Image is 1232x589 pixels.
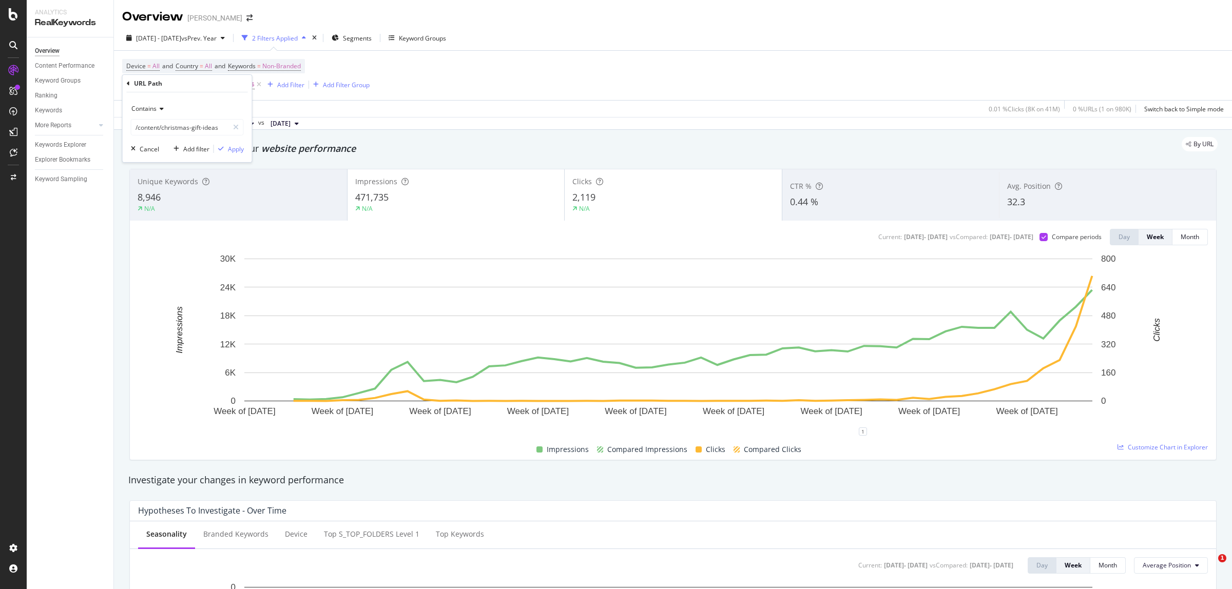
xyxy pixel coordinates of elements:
a: Overview [35,46,106,56]
div: [PERSON_NAME] [187,13,242,23]
span: CTR % [790,181,812,191]
span: All [152,59,160,73]
a: Explorer Bookmarks [35,154,106,165]
button: Average Position [1134,557,1208,574]
div: N/A [579,204,590,213]
span: Clicks [706,443,725,456]
text: Week of [DATE] [214,406,275,416]
div: Day [1119,232,1130,241]
div: Keywords Explorer [35,140,86,150]
text: Week of [DATE] [898,406,960,416]
button: 2 Filters Applied [238,30,310,46]
a: Keywords [35,105,106,116]
div: Day [1036,561,1048,570]
div: times [310,33,319,43]
div: [DATE] - [DATE] [990,232,1033,241]
button: Month [1172,229,1208,245]
a: Content Performance [35,61,106,71]
button: Apply [214,144,244,154]
div: Top Keywords [436,529,484,539]
div: Apply [228,145,244,153]
div: Keyword Sampling [35,174,87,185]
div: Add Filter Group [323,81,370,89]
div: Switch back to Simple mode [1144,105,1224,113]
div: Week [1065,561,1082,570]
a: More Reports [35,120,96,131]
a: Ranking [35,90,106,101]
button: Week [1056,557,1090,574]
div: [DATE] - [DATE] [904,232,948,241]
button: Cancel [127,144,159,154]
span: Device [126,62,146,70]
div: Cancel [140,145,159,153]
div: Analytics [35,8,105,17]
div: Add filter [183,145,209,153]
span: All [205,59,212,73]
div: Current: [878,232,902,241]
div: Keywords [35,105,62,116]
span: Compared Clicks [744,443,801,456]
span: Customize Chart in Explorer [1128,443,1208,451]
span: 471,735 [355,191,389,203]
div: Ranking [35,90,57,101]
span: 8,946 [138,191,161,203]
span: Impressions [547,443,589,456]
span: 32.3 [1007,195,1025,208]
button: Keyword Groups [384,30,450,46]
a: Keyword Groups [35,75,106,86]
span: vs Prev. Year [181,34,217,43]
div: 2 Filters Applied [252,34,298,43]
div: [DATE] - [DATE] [970,561,1013,570]
div: [DATE] - [DATE] [884,561,928,570]
div: Hypotheses to Investigate - Over Time [138,505,286,516]
span: = [257,62,261,70]
text: 24K [220,283,236,292]
text: Clicks [1152,318,1162,342]
span: Clicks [572,176,592,186]
text: 6K [225,368,236,378]
text: Week of [DATE] [409,406,471,416]
div: Branded Keywords [203,529,268,539]
text: 18K [220,311,236,321]
span: Avg. Position [1007,181,1051,191]
div: Overview [122,8,183,26]
span: 2024 Sep. 9th [271,119,291,128]
iframe: Intercom live chat [1197,554,1222,579]
div: Keyword Groups [399,34,446,43]
div: Week [1147,232,1164,241]
button: Add Filter [263,78,304,91]
span: Non-Branded [262,59,301,73]
text: 480 [1101,311,1115,321]
div: vs Compared : [930,561,968,570]
span: 0.44 % [790,195,818,208]
span: = [200,62,203,70]
svg: A chart. [138,253,1198,431]
span: By URL [1193,141,1214,147]
a: Keyword Sampling [35,174,106,185]
div: Compare periods [1052,232,1102,241]
div: Current: [858,561,882,570]
div: vs Compared : [950,232,988,241]
div: Keyword Groups [35,75,81,86]
button: Segments [328,30,376,46]
div: Month [1181,232,1199,241]
text: Week of [DATE] [801,406,862,416]
text: 640 [1101,283,1115,292]
text: Week of [DATE] [605,406,666,416]
a: Customize Chart in Explorer [1118,443,1208,451]
span: 1 [1218,554,1226,562]
text: Impressions [175,306,184,354]
div: 0.01 % Clicks ( 8K on 41M ) [989,105,1060,113]
button: Month [1090,557,1126,574]
text: 320 [1101,340,1115,349]
div: arrow-right-arrow-left [246,14,253,22]
text: 30K [220,254,236,264]
span: 2,119 [572,191,595,203]
span: Compared Impressions [607,443,687,456]
button: [DATE] [266,117,303,130]
span: Contains [131,104,157,113]
span: [DATE] - [DATE] [136,34,181,43]
button: Add Filter Group [309,78,370,91]
div: URL Path [134,79,162,88]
